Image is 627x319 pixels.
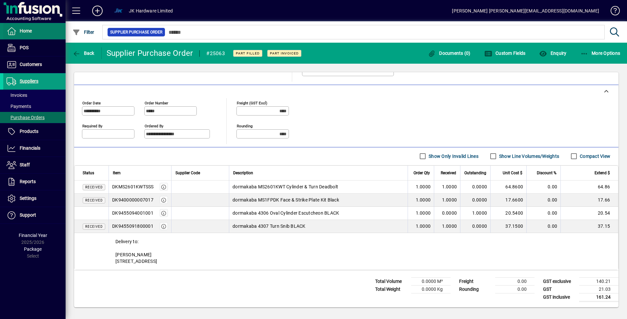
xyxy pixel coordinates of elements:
td: GST exclusive [540,277,579,285]
span: POS [20,45,29,50]
button: Profile [108,5,129,17]
span: Staff [20,162,30,167]
span: Supplier Code [175,169,200,177]
button: Back [71,47,96,59]
span: Received [85,185,103,189]
mat-label: Required by [82,123,102,128]
td: 1.0000 [434,181,460,194]
span: Financials [20,145,40,151]
a: Knowledge Base [606,1,619,23]
span: dormakaba MS2601KWT Cylinder & Turn Deadbolt [233,183,338,190]
td: 0.0000 [460,194,490,207]
td: 1.0000 [408,220,434,233]
mat-label: Order number [145,100,168,105]
span: Custom Fields [484,51,526,56]
span: Discount % [537,169,556,177]
app-page-header-button: Back [66,47,102,59]
span: Outstanding [464,169,486,177]
td: 140.21 [579,277,618,285]
td: 64.8600 [490,181,526,194]
a: Settings [3,190,66,207]
span: Customers [20,62,42,67]
span: Payments [7,104,31,109]
mat-label: Order date [82,100,101,105]
div: JK Hardware Limited [129,6,173,16]
div: [PERSON_NAME] [PERSON_NAME][EMAIL_ADDRESS][DOMAIN_NAME] [452,6,599,16]
span: Supplier Purchase Order [110,29,162,35]
td: 1.0000 [408,194,434,207]
button: Enquiry [537,47,568,59]
span: Received [85,225,103,228]
span: dormakaba 4306 Oval Cylinder Escutcheon BLACK [233,210,339,216]
td: 0.00 [495,277,535,285]
span: Home [20,28,32,33]
span: dormakaba 4307 Turn Snib BLACK [233,223,306,229]
span: Back [72,51,94,56]
span: Item [113,169,121,177]
a: Staff [3,157,66,173]
td: Total Weight [372,285,411,293]
td: 37.1500 [490,220,526,233]
td: 0.0000 M³ [411,277,451,285]
a: Invoices [3,90,66,101]
span: Received [85,199,103,202]
td: 0.0000 [460,181,490,194]
td: GST [540,285,579,293]
td: 21.03 [579,285,618,293]
td: 0.0000 [460,220,490,233]
td: 0.00 [526,207,560,220]
span: Description [233,169,253,177]
td: 0.00 [526,220,560,233]
td: 0.00 [526,181,560,194]
a: Payments [3,101,66,112]
a: Products [3,123,66,140]
span: Purchase Orders [7,115,45,120]
td: 1.0000 [408,181,434,194]
td: 0.0000 [434,207,460,220]
span: Order Qty [414,169,430,177]
div: DKMS2601KWTSSS [112,183,154,190]
td: 20.54 [560,207,618,220]
mat-label: Ordered by [145,123,163,128]
td: 0.00 [495,285,535,293]
td: Freight [456,277,495,285]
span: Received [441,169,456,177]
span: Enquiry [539,51,566,56]
div: DK9455094001001 [112,210,153,216]
td: 1.0000 [408,207,434,220]
a: Reports [3,174,66,190]
span: Reports [20,179,36,184]
label: Show Line Volumes/Weights [498,153,559,159]
span: Products [20,129,38,134]
span: Support [20,212,36,218]
button: More Options [579,47,622,59]
label: Show Only Invalid Lines [427,153,478,159]
td: 64.86 [560,181,618,194]
span: Financial Year [19,233,47,238]
mat-label: Rounding [237,123,253,128]
td: 1.0000 [434,220,460,233]
span: Unit Cost $ [503,169,522,177]
td: 0.00 [526,194,560,207]
td: 1.0000 [434,194,460,207]
td: Total Volume [372,277,411,285]
a: POS [3,40,66,56]
button: Custom Fields [483,47,527,59]
div: DK9400000007017 [112,197,153,203]
span: Documents (0) [428,51,471,56]
label: Compact View [578,153,610,159]
span: Status [83,169,94,177]
td: 1.0000 [460,207,490,220]
mat-label: Freight (GST excl) [237,100,267,105]
a: Home [3,23,66,39]
button: Add [87,5,108,17]
td: 20.5400 [490,207,526,220]
span: Package [24,246,42,252]
td: Rounding [456,285,495,293]
button: Filter [71,26,96,38]
span: Settings [20,196,36,201]
td: 37.15 [560,220,618,233]
td: 0.0000 Kg [411,285,451,293]
div: #25063 [206,48,225,59]
td: 17.66 [560,194,618,207]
